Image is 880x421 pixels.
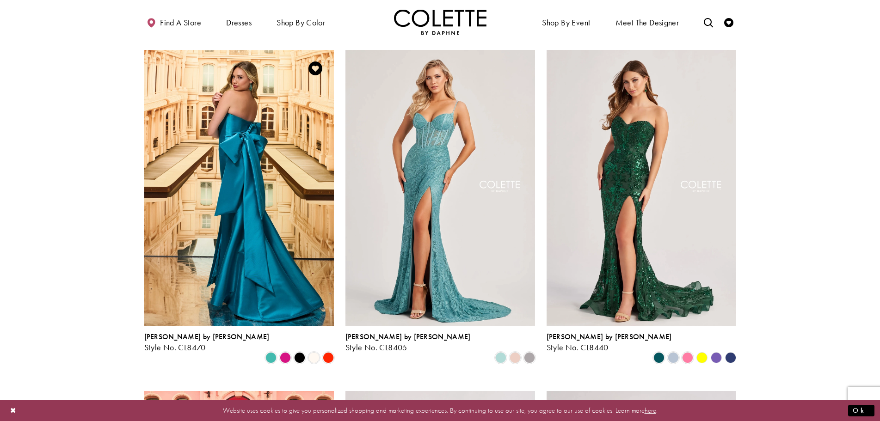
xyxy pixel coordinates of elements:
div: Colette by Daphne Style No. CL8470 [144,333,270,352]
i: Diamond White [308,352,320,363]
span: [PERSON_NAME] by [PERSON_NAME] [345,332,471,342]
a: here [645,405,656,415]
span: [PERSON_NAME] by [PERSON_NAME] [144,332,270,342]
div: Colette by Daphne Style No. CL8440 [547,333,672,352]
a: Visit Home Page [394,9,486,35]
i: Spruce [653,352,665,363]
p: Website uses cookies to give you personalized shopping and marketing experiences. By continuing t... [67,404,813,416]
a: Visit Colette by Daphne Style No. CL8440 Page [547,50,736,325]
a: Find a store [144,9,203,35]
span: Style No. CL8440 [547,342,609,353]
img: Colette by Daphne [394,9,486,35]
span: Meet the designer [615,18,679,27]
span: Find a store [160,18,201,27]
span: [PERSON_NAME] by [PERSON_NAME] [547,332,672,342]
a: Visit Colette by Daphne Style No. CL8470 Page [144,50,334,325]
button: Submit Dialog [848,404,874,416]
button: Close Dialog [6,402,21,418]
a: Meet the designer [613,9,682,35]
i: Black [294,352,305,363]
i: Turquoise [265,352,277,363]
i: Sea Glass [495,352,506,363]
span: Style No. CL8405 [345,342,407,353]
i: Ice Blue [668,352,679,363]
i: Smoke [524,352,535,363]
a: Add to Wishlist [306,59,325,78]
a: Visit Colette by Daphne Style No. CL8405 Page [345,50,535,325]
i: Scarlet [323,352,334,363]
a: Check Wishlist [722,9,736,35]
span: Shop by color [274,9,327,35]
i: Navy Blue [725,352,736,363]
i: Cotton Candy [682,352,693,363]
span: Dresses [224,9,254,35]
span: Shop by color [277,18,325,27]
i: Fuchsia [280,352,291,363]
i: Yellow [696,352,708,363]
span: Dresses [226,18,252,27]
span: Style No. CL8470 [144,342,206,353]
span: Shop By Event [542,18,590,27]
i: Rose [510,352,521,363]
i: Violet [711,352,722,363]
div: Colette by Daphne Style No. CL8405 [345,333,471,352]
a: Toggle search [702,9,715,35]
span: Shop By Event [540,9,592,35]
